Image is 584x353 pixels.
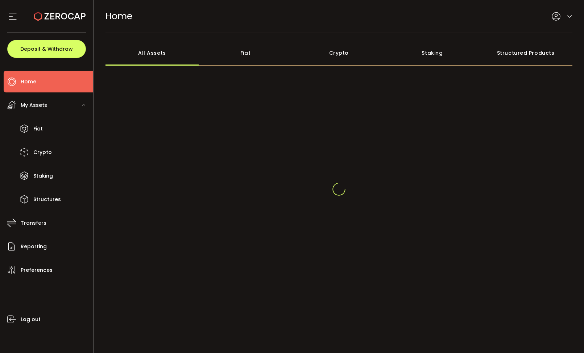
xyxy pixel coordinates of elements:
span: My Assets [21,100,47,111]
span: Deposit & Withdraw [20,46,73,51]
div: Crypto [292,40,386,66]
span: Log out [21,314,41,325]
div: Staking [386,40,479,66]
span: Home [21,76,36,87]
span: Fiat [33,124,43,134]
button: Deposit & Withdraw [7,40,86,58]
span: Crypto [33,147,52,158]
div: Structured Products [479,40,572,66]
div: Fiat [199,40,292,66]
span: Transfers [21,218,46,228]
span: Reporting [21,241,47,252]
span: Preferences [21,265,53,275]
div: All Assets [105,40,199,66]
span: Staking [33,171,53,181]
span: Structures [33,194,61,205]
span: Home [105,10,132,22]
